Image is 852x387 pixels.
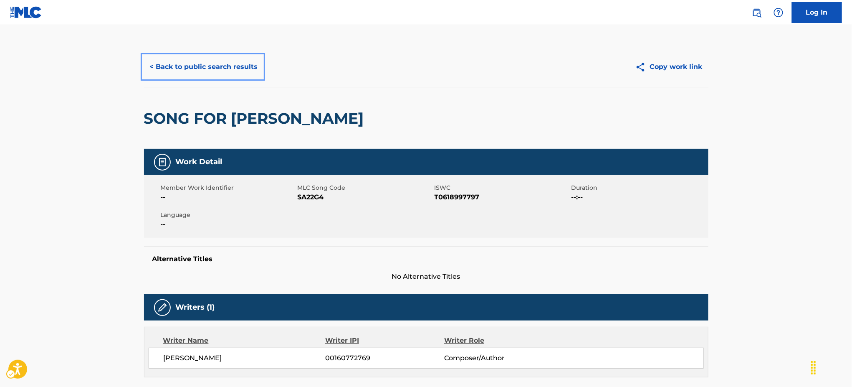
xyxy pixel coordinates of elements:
[176,303,215,312] h5: Writers (1)
[444,336,552,346] div: Writer Role
[571,183,706,192] span: Duration
[774,8,784,18] img: help
[10,6,42,18] img: MLC Logo
[161,211,296,219] span: Language
[161,183,296,192] span: Member Work Identifier
[164,353,326,363] span: [PERSON_NAME]
[325,353,444,363] span: 00160772769
[157,303,167,313] img: Writers
[144,56,264,77] button: < Back to public search results
[571,192,706,202] span: --:--
[157,157,167,167] img: Work Detail
[325,336,444,346] div: Writer IPI
[444,353,552,363] span: Composer/Author
[435,183,569,192] span: ISWC
[630,56,708,77] button: Copy work link
[635,62,650,72] img: Copy work link
[810,347,852,387] iframe: Hubspot Iframe
[144,272,708,282] span: No Alternative Titles
[752,8,762,18] img: search
[176,157,222,167] h5: Work Detail
[298,192,432,202] span: SA22G4
[807,355,820,380] div: Drag
[435,192,569,202] span: T0618997797
[792,2,842,23] a: Log In
[161,192,296,202] span: --
[161,219,296,229] span: --
[298,183,432,192] span: MLC Song Code
[810,347,852,387] div: Chat Widget
[144,109,368,128] h2: SONG FOR [PERSON_NAME]
[163,336,326,346] div: Writer Name
[152,255,700,263] h5: Alternative Titles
